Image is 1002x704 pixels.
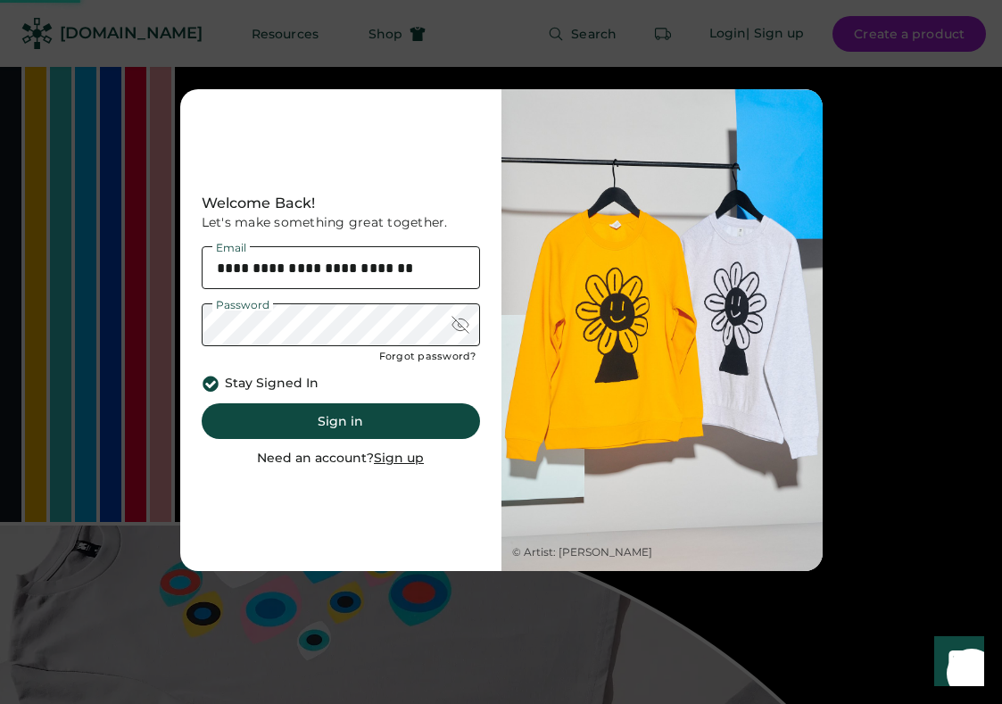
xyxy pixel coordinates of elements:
div: Let's make something great together. [202,214,480,232]
div: Stay Signed In [225,375,319,393]
u: Sign up [374,450,424,466]
div: Password [212,300,273,311]
div: Need an account? [257,450,424,468]
iframe: Front Chat [917,624,994,700]
div: Email [212,243,250,253]
div: Forgot password? [379,350,476,364]
button: Sign in [202,403,480,439]
img: Web-Rendered_Studio-51sRGB.jpg [501,89,823,571]
div: Welcome Back! [202,193,480,214]
div: © Artist: [PERSON_NAME] [512,545,652,560]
